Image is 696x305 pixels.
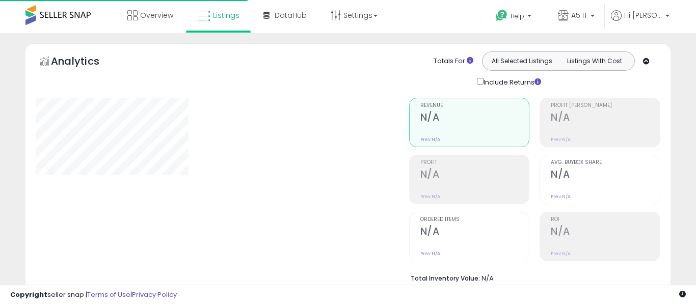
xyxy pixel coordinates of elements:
a: Help [488,2,542,33]
h2: N/A [551,112,660,125]
a: Terms of Use [87,290,130,299]
span: Profit [PERSON_NAME] [551,103,660,108]
span: Profit [420,160,529,165]
span: Hi [PERSON_NAME] [624,10,662,20]
div: seller snap | | [10,290,177,300]
span: Overview [140,10,173,20]
a: Privacy Policy [132,290,177,299]
h2: N/A [551,169,660,182]
a: Hi [PERSON_NAME] [611,10,670,33]
span: Ordered Items [420,217,529,223]
span: Listings [213,10,239,20]
i: Get Help [495,9,508,22]
small: Prev: N/A [551,136,571,143]
span: DataHub [275,10,307,20]
span: ROI [551,217,660,223]
h2: N/A [420,112,529,125]
small: Prev: N/A [420,193,440,200]
div: Totals For [434,57,473,66]
strong: Copyright [10,290,47,299]
small: Prev: N/A [551,251,571,257]
h2: N/A [420,169,529,182]
button: Listings With Cost [558,54,631,68]
span: Revenue [420,103,529,108]
h2: N/A [551,226,660,239]
button: All Selected Listings [485,54,558,68]
h5: Analytics [51,54,119,71]
span: Help [511,12,524,20]
b: Total Inventory Value: [411,274,480,283]
div: Include Returns [469,76,553,88]
span: A5 IT [571,10,587,20]
li: N/A [411,271,653,284]
small: Prev: N/A [551,193,571,200]
h2: N/A [420,226,529,239]
span: Avg. Buybox Share [551,160,660,165]
small: Prev: N/A [420,136,440,143]
small: Prev: N/A [420,251,440,257]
